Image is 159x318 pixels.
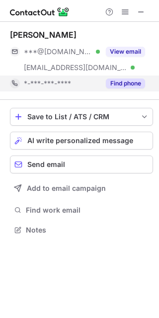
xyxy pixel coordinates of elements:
button: save-profile-one-click [10,108,153,126]
button: Find work email [10,203,153,217]
button: Reveal Button [106,47,145,57]
button: Add to email campaign [10,179,153,197]
span: Send email [27,160,65,168]
div: [PERSON_NAME] [10,30,77,40]
span: AI write personalized message [27,137,133,145]
div: Save to List / ATS / CRM [27,113,136,121]
img: ContactOut v5.3.10 [10,6,70,18]
button: AI write personalized message [10,132,153,150]
span: [EMAIL_ADDRESS][DOMAIN_NAME] [24,63,127,72]
span: ***@[DOMAIN_NAME] [24,47,92,56]
span: Add to email campaign [27,184,106,192]
span: Find work email [26,206,149,215]
button: Reveal Button [106,79,145,88]
button: Send email [10,156,153,173]
button: Notes [10,223,153,237]
span: Notes [26,226,149,235]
